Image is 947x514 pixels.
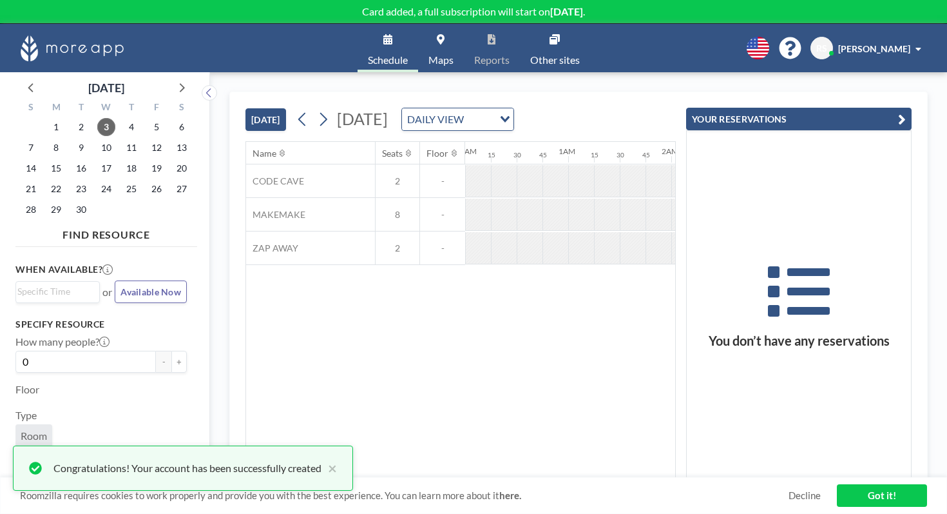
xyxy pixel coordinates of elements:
[120,286,181,297] span: Available Now
[173,139,191,157] span: Saturday, September 13, 2025
[530,55,580,65] span: Other sites
[171,351,187,373] button: +
[122,180,140,198] span: Thursday, September 25, 2025
[591,151,598,159] div: 15
[382,148,403,159] div: Seats
[358,24,418,72] a: Schedule
[455,146,477,156] div: 12AM
[376,209,419,221] span: 8
[72,139,90,157] span: Tuesday, September 9, 2025
[21,35,124,61] img: organization-logo
[246,209,305,221] span: MAKEMAKE
[420,242,465,254] span: -
[119,100,144,117] div: T
[15,335,110,348] label: How many people?
[420,175,465,187] span: -
[464,24,520,72] a: Reports
[789,489,821,502] a: Decline
[21,430,47,442] span: Room
[418,24,464,72] a: Maps
[148,118,166,136] span: Friday, September 5, 2025
[405,111,466,128] span: DAILY VIEW
[148,139,166,157] span: Friday, September 12, 2025
[44,100,69,117] div: M
[115,281,187,303] button: Available Now
[69,100,94,117] div: T
[426,148,448,159] div: Floor
[102,286,112,299] span: or
[15,319,187,330] h3: Specify resource
[22,159,40,177] span: Sunday, September 14, 2025
[148,159,166,177] span: Friday, September 19, 2025
[173,159,191,177] span: Saturday, September 20, 2025
[122,159,140,177] span: Thursday, September 18, 2025
[47,139,65,157] span: Monday, September 8, 2025
[662,146,678,156] div: 2AM
[22,180,40,198] span: Sunday, September 21, 2025
[15,223,197,241] h4: FIND RESOURCE
[97,159,115,177] span: Wednesday, September 17, 2025
[253,148,276,159] div: Name
[539,151,547,159] div: 45
[245,108,286,131] button: [DATE]
[47,180,65,198] span: Monday, September 22, 2025
[72,180,90,198] span: Tuesday, September 23, 2025
[816,43,827,54] span: RS
[22,139,40,157] span: Sunday, September 7, 2025
[15,383,39,396] label: Floor
[376,175,419,187] span: 2
[22,201,40,219] span: Sunday, September 28, 2025
[144,100,169,117] div: F
[246,242,298,254] span: ZAP AWAY
[474,55,510,65] span: Reports
[173,118,191,136] span: Saturday, September 6, 2025
[513,151,521,159] div: 30
[368,55,408,65] span: Schedule
[72,118,90,136] span: Tuesday, September 2, 2025
[468,111,492,128] input: Search for option
[173,180,191,198] span: Saturday, September 27, 2025
[19,100,44,117] div: S
[47,201,65,219] span: Monday, September 29, 2025
[53,460,321,476] div: Congratulations! Your account has been successfully created
[72,159,90,177] span: Tuesday, September 16, 2025
[169,100,194,117] div: S
[837,484,927,507] a: Got it!
[122,139,140,157] span: Thursday, September 11, 2025
[550,5,583,17] b: [DATE]
[97,180,115,198] span: Wednesday, September 24, 2025
[687,333,911,349] h3: You don’t have any reservations
[376,242,419,254] span: 2
[97,118,115,136] span: Wednesday, September 3, 2025
[337,109,388,128] span: [DATE]
[488,151,495,159] div: 15
[559,146,575,156] div: 1AM
[402,108,513,130] div: Search for option
[122,118,140,136] span: Thursday, September 4, 2025
[499,489,521,501] a: here.
[15,409,37,422] label: Type
[642,151,650,159] div: 45
[72,201,90,219] span: Tuesday, September 30, 2025
[47,118,65,136] span: Monday, September 1, 2025
[17,284,92,299] input: Search for option
[97,139,115,157] span: Wednesday, September 10, 2025
[617,151,624,159] div: 30
[20,489,789,502] span: Roomzilla requires cookies to work properly and provide you with the best experience. You can lea...
[148,180,166,198] span: Friday, September 26, 2025
[88,79,124,97] div: [DATE]
[94,100,119,117] div: W
[156,351,171,373] button: -
[321,460,337,476] button: close
[47,159,65,177] span: Monday, September 15, 2025
[246,175,304,187] span: CODE CAVE
[420,209,465,221] span: -
[520,24,590,72] a: Other sites
[686,108,912,130] button: YOUR RESERVATIONS
[16,282,99,301] div: Search for option
[428,55,454,65] span: Maps
[838,43,910,54] span: [PERSON_NAME]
